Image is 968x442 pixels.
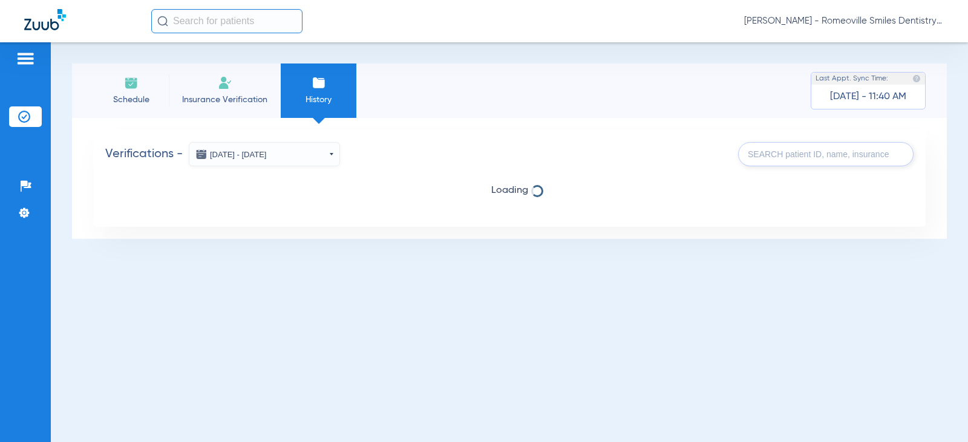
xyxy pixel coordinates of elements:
button: [DATE] - [DATE] [189,142,340,166]
input: Search for patients [151,9,302,33]
img: hamburger-icon [16,51,35,66]
img: Search Icon [157,16,168,27]
span: [PERSON_NAME] - Romeoville Smiles Dentistry [744,15,944,27]
input: SEARCH patient ID, name, insurance [738,142,914,166]
span: [DATE] - 11:40 AM [830,91,906,103]
span: Last Appt. Sync Time: [816,73,888,85]
img: Schedule [124,76,139,90]
img: History [312,76,326,90]
span: Loading [105,184,914,197]
span: Schedule [102,94,160,106]
img: Manual Insurance Verification [218,76,232,90]
h2: Verifications - [105,142,340,166]
img: Zuub Logo [24,9,66,30]
span: Insurance Verification [178,94,272,106]
img: last sync help info [912,74,921,83]
img: date icon [195,148,208,160]
span: History [290,94,347,106]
